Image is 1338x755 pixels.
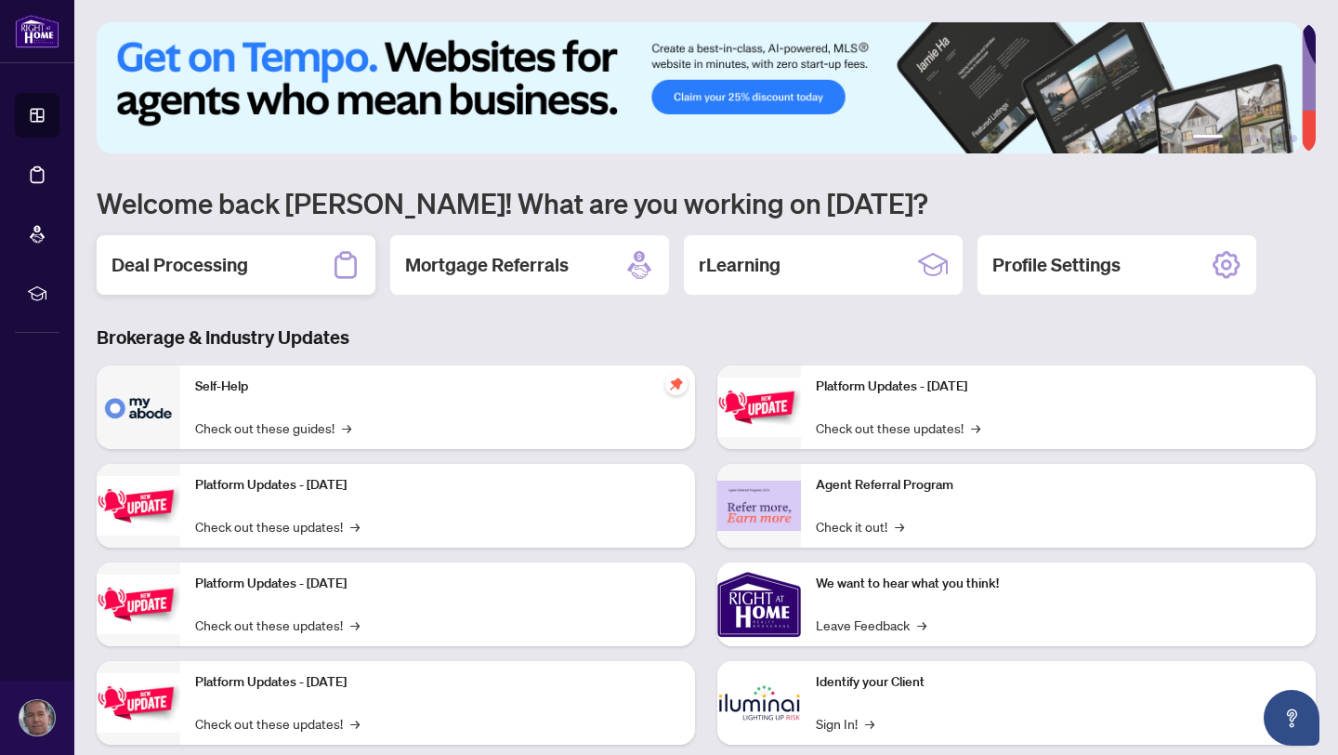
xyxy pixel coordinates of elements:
p: Platform Updates - [DATE] [816,377,1301,397]
a: Check out these guides!→ [195,417,351,438]
h3: Brokerage & Industry Updates [97,325,1316,351]
img: Platform Updates - September 16, 2025 [97,476,180,535]
button: Open asap [1264,690,1319,746]
h2: Mortgage Referrals [405,252,569,278]
p: Platform Updates - [DATE] [195,475,680,496]
img: Platform Updates - June 23, 2025 [717,377,801,436]
a: Check out these updates!→ [816,417,980,438]
button: 3 [1245,135,1253,142]
span: → [342,417,351,438]
p: We want to hear what you think! [816,574,1301,594]
span: → [350,713,360,734]
button: 1 [1193,135,1223,142]
img: Platform Updates - July 21, 2025 [97,575,180,633]
span: → [917,615,926,635]
p: Agent Referral Program [816,475,1301,496]
img: We want to hear what you think! [717,563,801,646]
a: Leave Feedback→ [816,615,926,635]
img: Identify your Client [717,661,801,745]
span: → [895,516,904,536]
span: → [971,417,980,438]
img: Agent Referral Program [717,481,801,532]
a: Check it out!→ [816,516,904,536]
h2: rLearning [699,252,780,278]
p: Platform Updates - [DATE] [195,672,680,693]
img: logo [15,14,59,48]
span: pushpin [665,373,688,395]
img: Slide 0 [97,22,1302,153]
button: 6 [1290,135,1297,142]
h1: Welcome back [PERSON_NAME]! What are you working on [DATE]? [97,185,1316,220]
a: Check out these updates!→ [195,516,360,536]
button: 4 [1260,135,1267,142]
p: Platform Updates - [DATE] [195,574,680,594]
span: → [350,516,360,536]
span: → [350,615,360,635]
span: → [865,713,874,734]
button: 5 [1275,135,1282,142]
h2: Profile Settings [992,252,1121,278]
img: Profile Icon [20,700,55,735]
p: Identify your Client [816,672,1301,693]
a: Check out these updates!→ [195,615,360,635]
a: Sign In!→ [816,713,874,734]
h2: Deal Processing [111,252,248,278]
button: 2 [1230,135,1238,142]
a: Check out these updates!→ [195,713,360,734]
img: Self-Help [97,365,180,449]
p: Self-Help [195,377,680,397]
img: Platform Updates - July 8, 2025 [97,673,180,732]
